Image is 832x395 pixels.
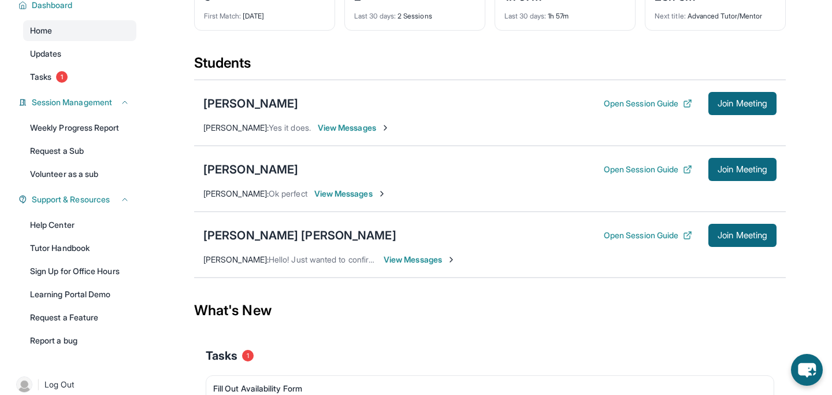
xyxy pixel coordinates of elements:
[30,25,52,36] span: Home
[213,383,757,394] div: Fill Out Availability Form
[203,189,269,198] span: [PERSON_NAME] :
[384,254,456,265] span: View Messages
[203,227,396,243] div: [PERSON_NAME] [PERSON_NAME]
[27,97,129,108] button: Session Management
[242,350,254,361] span: 1
[604,164,692,175] button: Open Session Guide
[655,12,686,20] span: Next title :
[23,307,136,328] a: Request a Feature
[708,158,777,181] button: Join Meeting
[23,141,136,161] a: Request a Sub
[718,100,767,107] span: Join Meeting
[791,354,823,386] button: chat-button
[269,254,581,264] span: Hello! Just wanted to confirm I am tutoring [PERSON_NAME] from 4:30 PM- 5:30PM?
[718,166,767,173] span: Join Meeting
[718,232,767,239] span: Join Meeting
[194,54,786,79] div: Students
[354,5,476,21] div: 2 Sessions
[23,215,136,235] a: Help Center
[203,254,269,264] span: [PERSON_NAME] :
[377,189,387,198] img: Chevron-Right
[269,189,307,198] span: Ok perfect
[604,230,692,241] button: Open Session Guide
[318,122,390,134] span: View Messages
[44,379,75,390] span: Log Out
[194,285,786,336] div: What's New
[30,71,51,83] span: Tasks
[23,164,136,184] a: Volunteer as a sub
[203,161,298,178] div: [PERSON_NAME]
[203,123,269,132] span: [PERSON_NAME] :
[204,5,325,21] div: [DATE]
[708,92,777,115] button: Join Meeting
[504,12,546,20] span: Last 30 days :
[23,261,136,282] a: Sign Up for Office Hours
[23,20,136,41] a: Home
[23,238,136,259] a: Tutor Handbook
[314,188,387,200] span: View Messages
[354,12,396,20] span: Last 30 days :
[504,5,626,21] div: 1h 57m
[23,284,136,305] a: Learning Portal Demo
[56,71,68,83] span: 1
[447,255,456,264] img: Chevron-Right
[16,376,32,393] img: user-img
[269,123,311,132] span: Yes it does.
[32,194,110,205] span: Support & Resources
[203,95,298,112] div: [PERSON_NAME]
[23,330,136,351] a: Report a bug
[604,98,692,109] button: Open Session Guide
[23,117,136,138] a: Weekly Progress Report
[32,97,112,108] span: Session Management
[37,378,40,392] span: |
[27,194,129,205] button: Support & Resources
[381,123,390,132] img: Chevron-Right
[708,224,777,247] button: Join Meeting
[655,5,776,21] div: Advanced Tutor/Mentor
[204,12,241,20] span: First Match :
[206,348,237,364] span: Tasks
[30,48,62,60] span: Updates
[23,43,136,64] a: Updates
[23,67,136,87] a: Tasks1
